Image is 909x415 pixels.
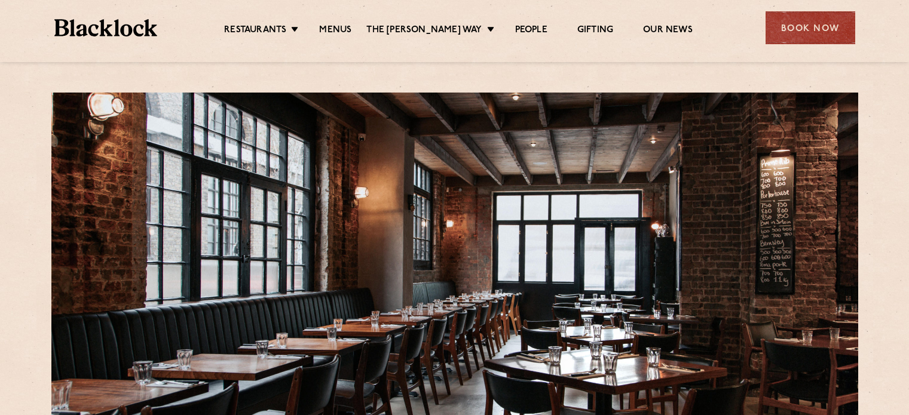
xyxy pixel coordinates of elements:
[766,11,855,44] div: Book Now
[643,24,693,38] a: Our News
[319,24,351,38] a: Menus
[366,24,482,38] a: The [PERSON_NAME] Way
[224,24,286,38] a: Restaurants
[577,24,613,38] a: Gifting
[54,19,158,36] img: BL_Textured_Logo-footer-cropped.svg
[515,24,547,38] a: People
